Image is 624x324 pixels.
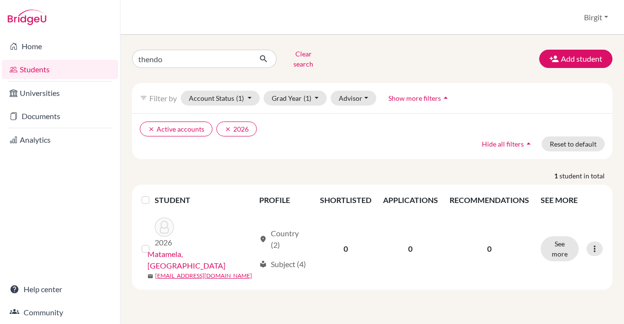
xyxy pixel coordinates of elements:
[155,271,252,280] a: [EMAIL_ADDRESS][DOMAIN_NAME]
[377,189,444,212] th: APPLICATIONS
[132,50,252,68] input: Find student by name...
[225,126,231,133] i: clear
[2,280,118,299] a: Help center
[140,94,147,102] i: filter_list
[2,60,118,79] a: Students
[2,130,118,149] a: Analytics
[155,189,253,212] th: STUDENT
[304,94,311,102] span: (1)
[539,50,612,68] button: Add student
[559,171,612,181] span: student in total
[155,217,174,237] img: Matamela, Thendo
[2,83,118,103] a: Universities
[542,136,605,151] button: Reset to default
[253,189,314,212] th: PROFILE
[441,93,451,103] i: arrow_drop_up
[377,212,444,286] td: 0
[580,8,612,27] button: Birgit
[181,91,260,106] button: Account Status(1)
[8,10,46,25] img: Bridge-U
[149,94,177,103] span: Filter by
[155,237,174,248] p: 2026
[236,94,244,102] span: (1)
[450,243,529,255] p: 0
[259,258,306,270] div: Subject (4)
[535,189,609,212] th: SEE MORE
[2,303,118,322] a: Community
[140,121,212,136] button: clearActive accounts
[259,260,267,268] span: local_library
[147,248,255,271] a: Matamela, [GEOGRAPHIC_DATA]
[2,107,118,126] a: Documents
[314,189,377,212] th: SHORTLISTED
[474,136,542,151] button: Hide all filtersarrow_drop_up
[148,126,155,133] i: clear
[259,228,308,251] div: Country (2)
[147,273,153,279] span: mail
[554,171,559,181] strong: 1
[541,236,579,261] button: See more
[216,121,257,136] button: clear2026
[259,235,267,243] span: location_on
[524,139,533,148] i: arrow_drop_up
[388,94,441,102] span: Show more filters
[444,189,535,212] th: RECOMMENDATIONS
[380,91,459,106] button: Show more filtersarrow_drop_up
[314,212,377,286] td: 0
[264,91,327,106] button: Grad Year(1)
[277,46,330,71] button: Clear search
[482,140,524,148] span: Hide all filters
[331,91,376,106] button: Advisor
[2,37,118,56] a: Home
